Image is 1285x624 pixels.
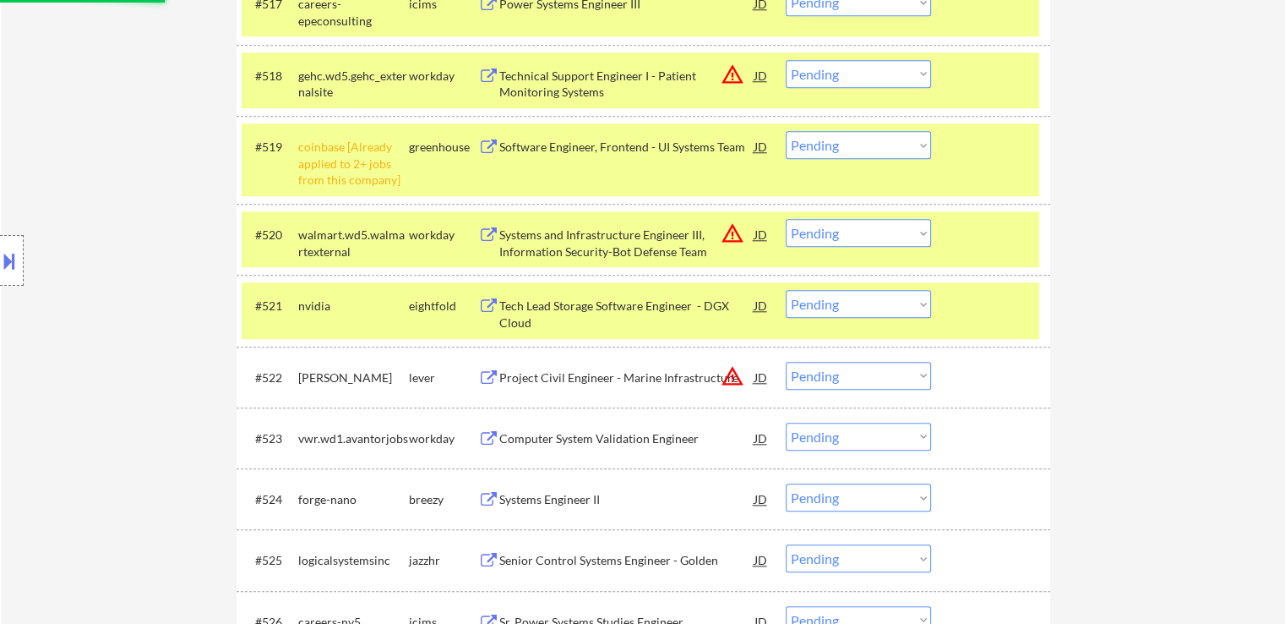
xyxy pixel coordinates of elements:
div: JD [753,131,770,161]
div: vwr.wd1.avantorjobs [298,430,409,447]
div: JD [753,290,770,320]
div: Software Engineer, Frontend - UI Systems Team [499,139,754,156]
div: logicalsystemsinc [298,552,409,569]
div: Project Civil Engineer - Marine Infrastructure [499,369,754,386]
button: warning_amber [721,222,744,245]
div: JD [753,362,770,392]
div: Systems Engineer II [499,491,754,508]
div: Senior Control Systems Engineer - Golden [499,552,754,569]
div: JD [753,484,770,514]
div: eightfold [409,298,478,315]
div: coinbase [Already applied to 2+ jobs from this company] [298,139,409,189]
div: JD [753,423,770,453]
div: #524 [255,491,285,508]
div: forge-nano [298,491,409,508]
div: breezy [409,491,478,508]
div: Computer System Validation Engineer [499,430,754,447]
div: JD [753,219,770,249]
div: Tech Lead Storage Software Engineer - DGX Cloud [499,298,754,331]
div: Technical Support Engineer I - Patient Monitoring Systems [499,68,754,101]
button: warning_amber [721,364,744,388]
div: workday [409,68,478,85]
div: JD [753,60,770,90]
div: gehc.wd5.gehc_externalsite [298,68,409,101]
div: greenhouse [409,139,478,156]
div: jazzhr [409,552,478,569]
div: [PERSON_NAME] [298,369,409,386]
div: Systems and Infrastructure Engineer III, Information Security-Bot Defense Team [499,227,754,260]
div: walmart.wd5.walmartexternal [298,227,409,260]
div: workday [409,227,478,244]
div: #523 [255,430,285,447]
button: warning_amber [721,63,744,86]
div: nvidia [298,298,409,315]
div: #525 [255,552,285,569]
div: workday [409,430,478,447]
div: #518 [255,68,285,85]
div: JD [753,545,770,575]
div: lever [409,369,478,386]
